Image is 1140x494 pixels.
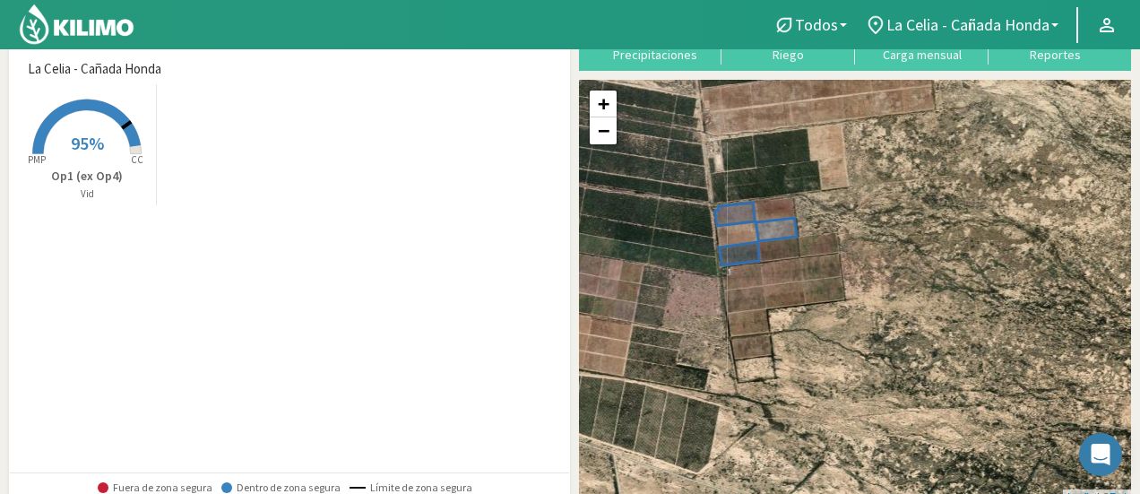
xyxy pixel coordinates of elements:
button: Precipitaciones [588,14,721,62]
span: Límite de zona segura [350,481,472,494]
span: La Celia - Cañada Honda [886,15,1049,34]
div: Open Intercom Messenger [1079,433,1122,476]
p: Op1 (ex Op4) [19,167,156,186]
span: Fuera de zona segura [98,481,212,494]
div: Carga mensual [860,48,983,61]
div: Reportes [994,48,1117,61]
div: Precipitaciones [593,48,716,61]
span: La Celia - Cañada Honda [28,59,161,80]
img: Kilimo [18,3,135,46]
a: Zoom in [590,91,617,117]
button: Carga mensual [855,14,989,62]
a: Zoom out [590,117,617,144]
span: Dentro de zona segura [221,481,341,494]
span: 95% [71,132,104,154]
tspan: CC [132,153,144,166]
tspan: PMP [28,153,46,166]
span: Todos [795,15,838,34]
button: Reportes [989,14,1122,62]
div: Riego [727,48,850,61]
p: Vid [19,186,156,202]
button: Riego [721,14,855,62]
